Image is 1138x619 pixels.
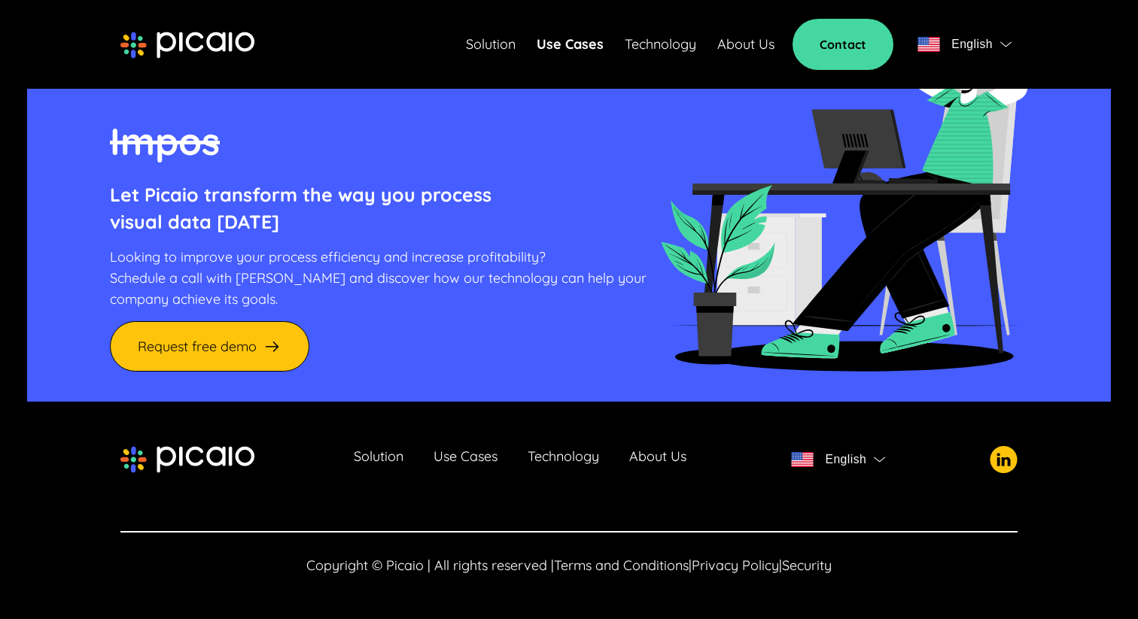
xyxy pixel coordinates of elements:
[263,337,281,356] img: arrow-right
[917,37,940,52] img: flag
[354,449,403,470] a: Solution
[793,19,893,70] a: Contact
[785,445,891,475] button: flagEnglishflag
[874,457,885,463] img: flag
[791,452,814,467] img: flag
[537,34,604,55] a: Use Cases
[659,22,1028,372] img: cta-desktop-img
[779,557,782,574] span: |
[692,557,779,574] a: Privacy Policy
[1000,41,1012,47] img: flag
[951,34,993,55] span: English
[825,449,866,470] span: English
[911,29,1018,59] button: flagEnglishflag
[629,449,686,470] a: About Us
[120,446,254,473] img: picaio-logo
[625,34,696,55] a: Technology
[528,449,599,470] a: Technology
[689,557,692,574] span: |
[434,449,497,470] a: Use Cases
[466,34,516,55] a: Solution
[990,446,1018,473] img: picaio-socal-logo
[110,321,309,372] a: Request free demo
[110,181,647,235] p: Let Picaio transform the way you process visual data [DATE]
[110,247,647,310] p: Looking to improve your process efficiency and increase profitability? Schedule a call with [PERS...
[306,557,554,574] span: Copyright © Picaio | All rights reserved |
[554,557,689,574] a: Terms and Conditions
[110,117,220,165] del: Impos
[120,32,254,59] img: picaio-logo
[782,557,832,574] a: Security
[717,34,774,55] a: About Us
